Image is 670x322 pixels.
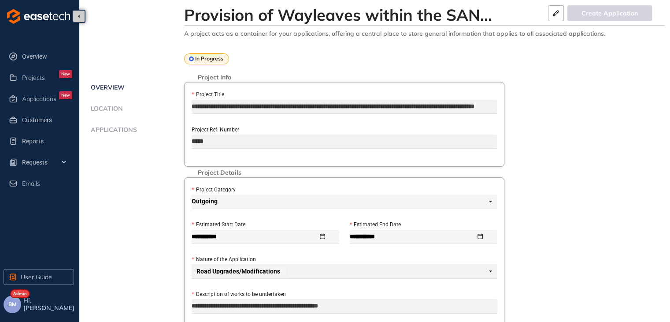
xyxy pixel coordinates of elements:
div: New [59,91,72,99]
span: Projects [22,74,45,82]
div: New [59,70,72,78]
input: Estimated Start Date [192,232,318,241]
span: Overview [22,48,72,65]
span: User Guide [21,272,52,282]
button: User Guide [4,269,74,285]
span: Project Info [193,74,236,81]
label: Estimated End Date [350,221,401,229]
input: Estimated End Date [350,232,476,241]
label: Project Ref. Number [192,126,239,134]
input: Project Title [192,100,497,113]
span: BM [8,301,16,307]
span: Reports [22,132,72,150]
span: Customers [22,111,72,129]
span: Overview [88,84,125,91]
div: Provision of Wayleaves within the SANRAL Road Reserve at intersection of the N8 and Orange River ... [184,5,492,24]
div: A project acts as a container for your applications, offering a central place to store general in... [184,30,665,37]
span: Applications [88,126,137,134]
span: Outgoing [192,195,492,209]
span: Location [88,105,123,112]
span: Emails [22,180,40,187]
label: Estimated Start Date [192,221,245,229]
span: Provision of Wayleaves within the SAN [184,5,480,25]
button: BM [4,296,21,313]
span: Requests [22,154,72,171]
input: Project Ref. Number [192,135,497,148]
span: Applications [22,95,56,103]
span: Road Upgrades/Modifications [196,268,280,274]
label: Description of works to be undertaken [192,290,285,299]
span: Hi, [PERSON_NAME] [23,297,76,312]
label: Project Category [192,186,235,194]
span: In Progress [195,56,223,62]
label: Nature of the Application [192,255,255,264]
span: Road Upgrades/Modifications [192,266,287,277]
textarea: Description of works to be undertaken [192,299,497,313]
span: Project Details [193,169,246,176]
img: logo [7,9,70,24]
span: ... [480,5,492,25]
label: Project Title [192,90,224,99]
